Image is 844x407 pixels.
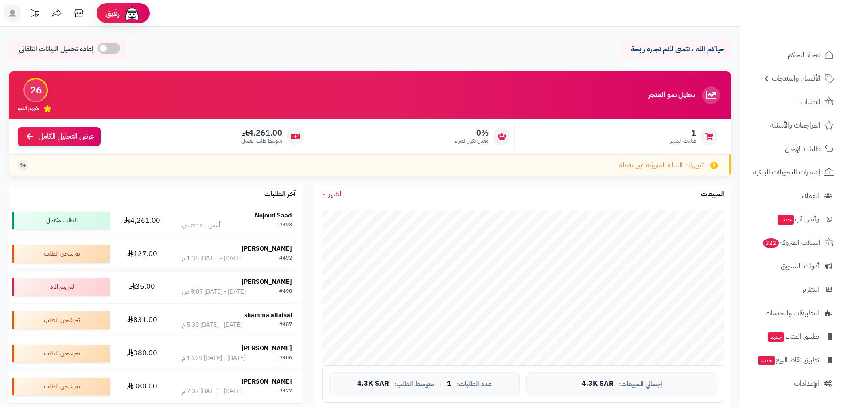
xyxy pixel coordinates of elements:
[758,356,775,365] span: جديد
[244,310,292,320] strong: shamma alfaisal
[20,162,26,169] span: +1
[182,321,242,329] div: [DATE] - [DATE] 5:30 م
[113,237,171,270] td: 127.00
[279,221,292,230] div: #493
[772,72,821,85] span: الأقسام والمنتجات
[279,387,292,396] div: #477
[241,377,292,386] strong: [PERSON_NAME]
[105,8,120,19] span: رفيق
[777,213,819,225] span: وآتس آب
[12,311,110,329] div: تم شحن الطلب
[788,49,821,61] span: لوحة التحكم
[279,354,292,363] div: #486
[12,345,110,362] div: تم شحن الطلب
[746,209,839,230] a: وآتس آبجديد
[753,166,821,178] span: إشعارات التحويلات البنكية
[394,380,434,388] span: متوسط الطلب:
[758,354,819,366] span: تطبيق نقاط البيع
[763,238,779,248] span: 322
[768,332,784,342] span: جديد
[770,119,821,132] span: المراجعات والأسئلة
[279,254,292,263] div: #492
[746,44,839,66] a: لوحة التحكم
[746,256,839,277] a: أدوات التسويق
[582,380,614,388] span: 4.3K SAR
[241,128,282,138] span: 4,261.00
[113,370,171,403] td: 380.00
[12,378,110,395] div: تم شحن الطلب
[18,105,39,112] span: تقييم النمو
[746,185,839,206] a: العملاء
[746,373,839,394] a: الإعدادات
[322,189,343,199] a: الشهر
[357,380,389,388] span: 4.3K SAR
[279,287,292,296] div: #490
[746,162,839,183] a: إشعارات التحويلات البنكية
[767,330,819,343] span: تطبيق المتجر
[746,279,839,300] a: التقارير
[800,96,821,108] span: الطلبات
[241,344,292,353] strong: [PERSON_NAME]
[746,138,839,159] a: طلبات الإرجاع
[619,380,662,388] span: إجمالي المبيعات:
[447,380,451,388] span: 1
[701,190,724,198] h3: المبيعات
[182,354,245,363] div: [DATE] - [DATE] 10:29 م
[113,304,171,337] td: 831.00
[746,232,839,253] a: السلات المتروكة322
[455,137,489,145] span: معدل تكرار الشراء
[12,212,110,229] div: الطلب مكتمل
[12,278,110,296] div: لم يتم الرد
[12,245,110,263] div: تم شحن الطلب
[182,221,220,230] div: أمس - 2:10 ص
[328,189,343,199] span: الشهر
[113,337,171,370] td: 380.00
[18,127,101,146] a: عرض التحليل الكامل
[182,387,242,396] div: [DATE] - [DATE] 7:37 م
[746,91,839,112] a: الطلبات
[794,377,819,390] span: الإعدادات
[113,204,171,237] td: 4,261.00
[765,307,819,319] span: التطبيقات والخدمات
[746,326,839,347] a: تطبيق المتجرجديد
[648,91,695,99] h3: تحليل نمو المتجر
[264,190,296,198] h3: آخر الطلبات
[802,190,819,202] span: العملاء
[455,128,489,138] span: 0%
[182,287,246,296] div: [DATE] - [DATE] 9:07 ص
[23,4,46,24] a: تحديثات المنصة
[746,349,839,371] a: تطبيق نقاط البيعجديد
[19,44,93,54] span: إعادة تحميل البيانات التلقائي
[619,160,704,171] span: تنبيهات السلة المتروكة غير مفعلة
[670,128,696,138] span: 1
[781,260,819,272] span: أدوات التسويق
[279,321,292,329] div: #487
[440,380,442,387] span: |
[241,244,292,253] strong: [PERSON_NAME]
[241,277,292,287] strong: [PERSON_NAME]
[670,137,696,145] span: طلبات الشهر
[802,283,819,296] span: التقارير
[778,215,794,225] span: جديد
[241,137,282,145] span: متوسط طلب العميل
[255,211,292,220] strong: Nojoud Saad
[113,271,171,303] td: 35.00
[785,143,821,155] span: طلبات الإرجاع
[39,132,94,142] span: عرض التحليل الكامل
[746,302,839,324] a: التطبيقات والخدمات
[123,4,141,22] img: ai-face.png
[762,236,821,249] span: السلات المتروكة
[746,115,839,136] a: المراجعات والأسئلة
[627,44,724,54] p: حياكم الله ، نتمنى لكم تجارة رابحة
[457,380,492,388] span: عدد الطلبات:
[182,254,242,263] div: [DATE] - [DATE] 1:35 م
